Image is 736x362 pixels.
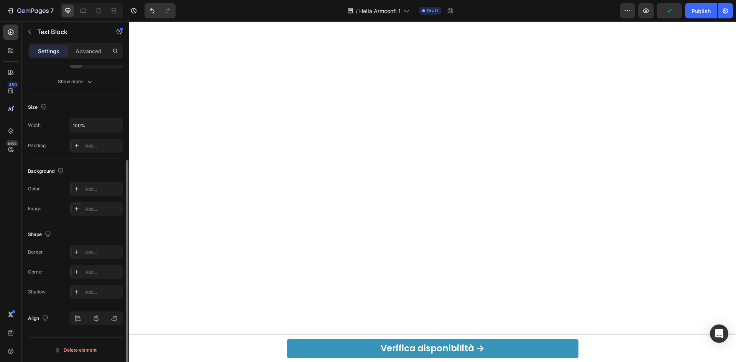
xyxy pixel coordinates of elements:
[37,27,102,36] p: Text Block
[158,318,449,337] button: <p>Verifica disponibilità →</p>
[38,47,59,55] p: Settings
[85,206,121,213] div: Add...
[28,166,65,177] div: Background
[76,47,102,55] p: Advanced
[28,185,40,192] div: Color
[85,289,121,296] div: Add...
[710,324,728,343] div: Open Intercom Messenger
[251,321,355,333] p: Verifica disponibilità →
[28,205,41,212] div: Image
[685,3,717,18] button: Publish
[692,7,711,15] div: Publish
[145,3,176,18] div: Undo/Redo
[359,7,401,15] span: Helia Armconfi 1
[58,78,94,85] div: Show more
[85,186,121,193] div: Add...
[356,7,358,15] span: /
[50,6,54,15] p: 7
[28,249,43,256] div: Border
[85,249,121,256] div: Add...
[129,21,736,362] iframe: Design area
[28,288,46,295] div: Shadow
[85,269,121,276] div: Add...
[28,75,123,88] button: Show more
[3,3,57,18] button: 7
[85,143,121,149] div: Add...
[54,346,97,355] div: Delete element
[28,313,50,324] div: Align
[28,102,48,113] div: Size
[28,344,123,356] button: Delete element
[70,118,123,132] input: Auto
[427,7,438,14] span: Draft
[28,122,41,129] div: Width
[28,229,53,240] div: Shape
[28,269,43,275] div: Corner
[6,140,18,146] div: Beta
[7,82,18,88] div: 450
[28,142,46,149] div: Padding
